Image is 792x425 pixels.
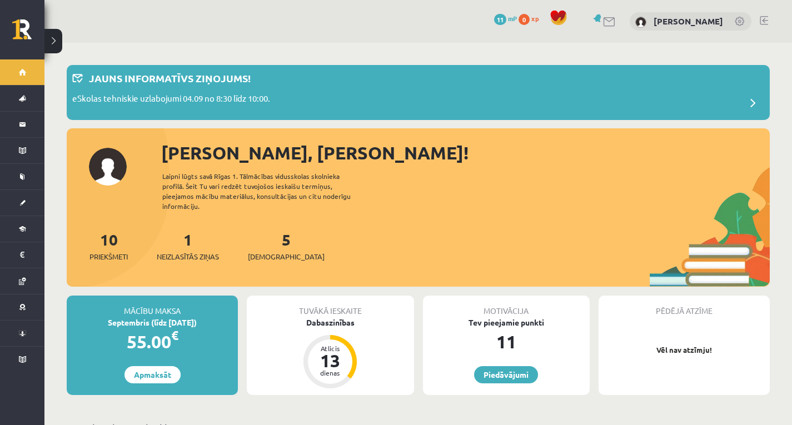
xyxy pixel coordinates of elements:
[157,229,219,262] a: 1Neizlasītās ziņas
[313,345,347,352] div: Atlicis
[248,251,325,262] span: [DEMOGRAPHIC_DATA]
[67,317,238,328] div: Septembris (līdz [DATE])
[157,251,219,262] span: Neizlasītās ziņas
[247,296,414,317] div: Tuvākā ieskaite
[67,296,238,317] div: Mācību maksa
[67,328,238,355] div: 55.00
[654,16,723,27] a: [PERSON_NAME]
[72,71,764,114] a: Jauns informatīvs ziņojums! eSkolas tehniskie uzlabojumi 04.09 no 8:30 līdz 10:00.
[531,14,539,23] span: xp
[12,19,44,47] a: Rīgas 1. Tālmācības vidusskola
[89,251,128,262] span: Priekšmeti
[423,317,590,328] div: Tev pieejamie punkti
[247,317,414,390] a: Dabaszinības Atlicis 13 dienas
[519,14,544,23] a: 0 xp
[248,229,325,262] a: 5[DEMOGRAPHIC_DATA]
[171,327,178,343] span: €
[162,171,370,211] div: Laipni lūgts savā Rīgas 1. Tālmācības vidusskolas skolnieka profilā. Šeit Tu vari redzēt tuvojošo...
[72,92,270,108] p: eSkolas tehniskie uzlabojumi 04.09 no 8:30 līdz 10:00.
[161,139,770,166] div: [PERSON_NAME], [PERSON_NAME]!
[604,344,764,356] p: Vēl nav atzīmju!
[313,369,347,376] div: dienas
[423,328,590,355] div: 11
[599,296,770,317] div: Pēdējā atzīme
[635,17,646,28] img: Loreta Veigule
[423,296,590,317] div: Motivācija
[89,229,128,262] a: 10Priekšmeti
[474,366,538,383] a: Piedāvājumi
[247,317,414,328] div: Dabaszinības
[494,14,517,23] a: 11 mP
[313,352,347,369] div: 13
[519,14,530,25] span: 0
[89,71,251,86] p: Jauns informatīvs ziņojums!
[508,14,517,23] span: mP
[494,14,506,25] span: 11
[124,366,181,383] a: Apmaksāt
